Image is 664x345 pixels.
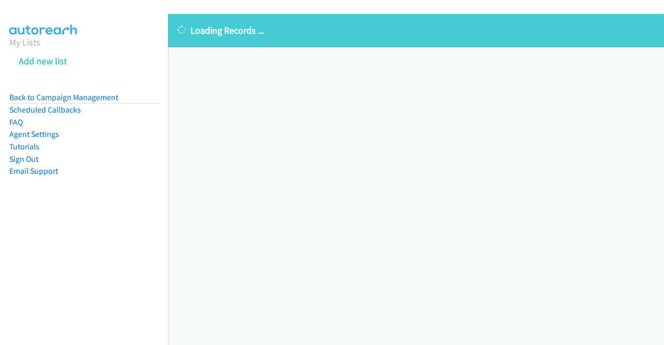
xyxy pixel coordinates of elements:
a: Add new list [19,55,67,67]
a: Email Support [9,166,58,176]
a: Agent Settings [9,129,59,139]
a: Back to Campaign Management [9,92,118,102]
a: My Lists [9,36,40,48]
a: FAQ [9,117,23,127]
a: Sign Out [9,154,38,164]
a: Tutorials [9,142,39,151]
a: Scheduled Callbacks [9,105,81,115]
p: Loading Records ... [177,23,655,37]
